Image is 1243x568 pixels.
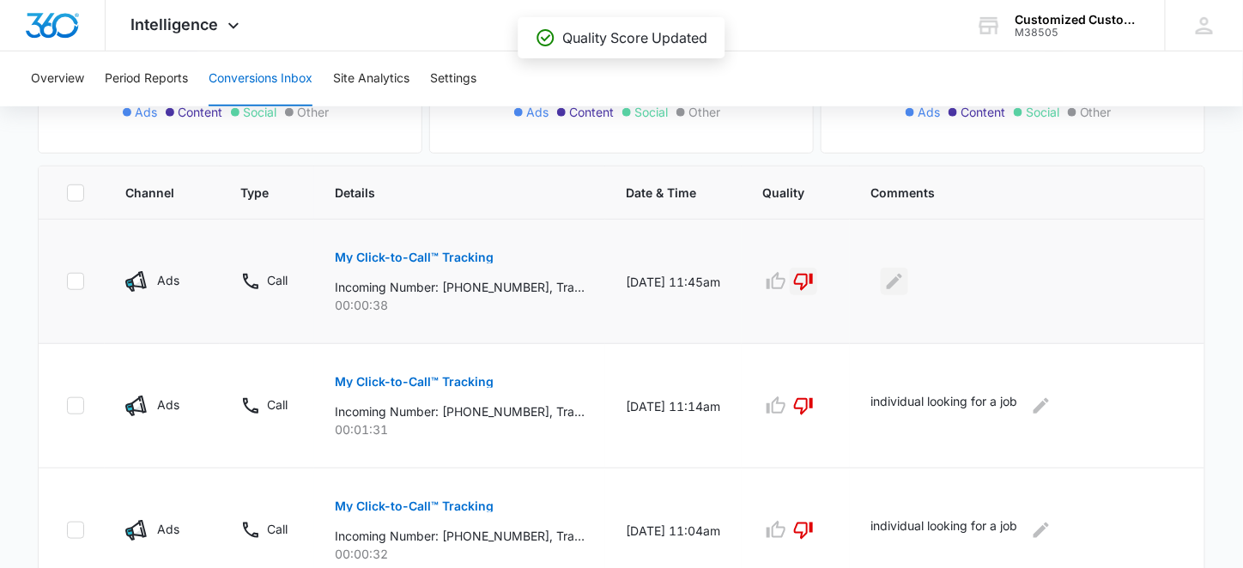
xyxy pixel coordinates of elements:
div: account id [1015,27,1140,39]
p: Call [267,396,288,414]
p: Call [267,271,288,289]
span: Content [569,103,614,121]
span: Content [961,103,1005,121]
span: Comments [870,184,1152,202]
div: account name [1015,13,1140,27]
span: Ads [526,103,549,121]
button: Edit Comments [1028,392,1055,420]
button: Overview [31,51,84,106]
button: My Click-to-Call™ Tracking [335,486,494,527]
button: My Click-to-Call™ Tracking [335,237,494,278]
p: 00:00:32 [335,545,585,563]
span: Social [1026,103,1059,121]
span: Details [335,184,560,202]
span: Social [634,103,668,121]
button: Period Reports [105,51,188,106]
span: Social [243,103,276,121]
span: Ads [135,103,157,121]
p: Call [267,520,288,538]
button: My Click-to-Call™ Tracking [335,361,494,402]
span: Content [178,103,222,121]
p: Quality Score Updated [563,27,708,48]
span: Other [297,103,329,121]
p: My Click-to-Call™ Tracking [335,376,494,388]
p: My Click-to-Call™ Tracking [335,500,494,512]
span: Intelligence [131,15,219,33]
span: Quality [762,184,804,202]
td: [DATE] 11:45am [605,220,742,344]
button: Edit Comments [1028,517,1055,544]
span: Other [688,103,720,121]
p: Ads [157,520,179,538]
span: Channel [125,184,174,202]
p: Incoming Number: [PHONE_NUMBER], Tracking Number: [PHONE_NUMBER], Ring To: [PHONE_NUMBER], Caller... [335,527,585,545]
p: 00:00:38 [335,296,585,314]
button: Settings [430,51,476,106]
p: Ads [157,396,179,414]
td: [DATE] 11:14am [605,344,742,468]
p: individual looking for a job [870,517,1017,544]
p: individual looking for a job [870,392,1017,420]
p: 00:01:31 [335,420,585,438]
p: Ads [157,271,179,289]
p: Incoming Number: [PHONE_NUMBER], Tracking Number: [PHONE_NUMBER], Ring To: [PHONE_NUMBER], Caller... [335,402,585,420]
span: Other [1080,103,1112,121]
span: Ads [918,103,940,121]
p: Incoming Number: [PHONE_NUMBER], Tracking Number: [PHONE_NUMBER], Ring To: [PHONE_NUMBER], Caller... [335,278,585,296]
button: Conversions Inbox [209,51,312,106]
span: Type [240,184,269,202]
p: My Click-to-Call™ Tracking [335,251,494,263]
button: Site Analytics [333,51,409,106]
span: Date & Time [626,184,696,202]
button: Edit Comments [881,268,908,295]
